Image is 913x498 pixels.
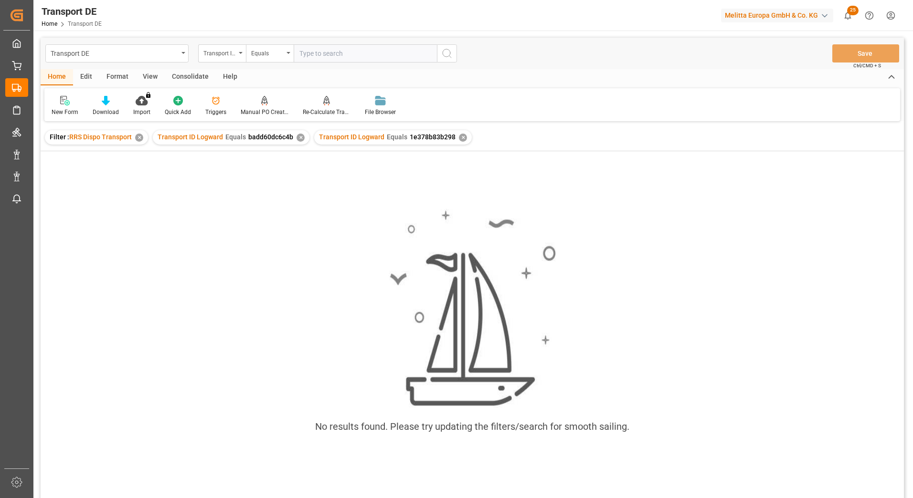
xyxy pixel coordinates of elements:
[294,44,437,62] input: Type to search
[216,69,244,85] div: Help
[847,6,859,15] span: 25
[437,44,457,62] button: search button
[248,133,293,141] span: badd60dc6c4b
[52,108,78,116] div: New Form
[42,21,57,27] a: Home
[50,133,69,141] span: Filter :
[165,108,191,116] div: Quick Add
[225,133,246,141] span: Equals
[387,133,407,141] span: Equals
[721,6,837,24] button: Melitta Europa GmbH & Co. KG
[51,47,178,59] div: Transport DE
[459,134,467,142] div: ✕
[303,108,350,116] div: Re-Calculate Transport Costs
[45,44,189,62] button: open menu
[165,69,216,85] div: Consolidate
[205,108,226,116] div: Triggers
[158,133,223,141] span: Transport ID Logward
[241,108,288,116] div: Manual PO Creation
[198,44,246,62] button: open menu
[297,134,305,142] div: ✕
[135,134,143,142] div: ✕
[859,5,880,26] button: Help Center
[203,47,236,58] div: Transport ID Logward
[837,5,859,26] button: show 25 new notifications
[365,108,396,116] div: File Browser
[721,9,833,22] div: Melitta Europa GmbH & Co. KG
[251,47,284,58] div: Equals
[73,69,99,85] div: Edit
[389,209,556,408] img: smooth_sailing.jpeg
[99,69,136,85] div: Format
[93,108,119,116] div: Download
[246,44,294,62] button: open menu
[315,419,629,434] div: No results found. Please try updating the filters/search for smooth sailing.
[41,69,73,85] div: Home
[42,4,102,19] div: Transport DE
[319,133,384,141] span: Transport ID Logward
[136,69,165,85] div: View
[410,133,456,141] span: 1e378b83b298
[69,133,132,141] span: RRS Dispo Transport
[832,44,899,62] button: Save
[853,62,881,69] span: Ctrl/CMD + S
